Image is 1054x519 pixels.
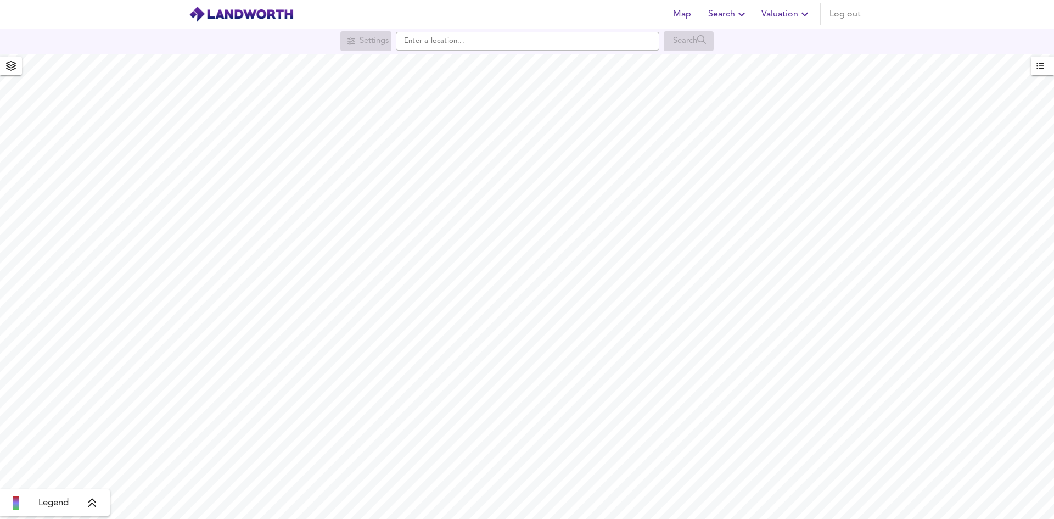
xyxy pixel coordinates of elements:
div: Search for a location first or explore the map [340,31,391,51]
span: Search [708,7,748,22]
img: logo [189,6,294,23]
button: Log out [825,3,865,25]
button: Map [664,3,699,25]
button: Search [704,3,753,25]
span: Legend [38,496,69,510]
span: Log out [829,7,861,22]
span: Valuation [761,7,811,22]
span: Map [669,7,695,22]
button: Valuation [757,3,816,25]
input: Enter a location... [396,32,659,51]
div: Search for a location first or explore the map [664,31,714,51]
